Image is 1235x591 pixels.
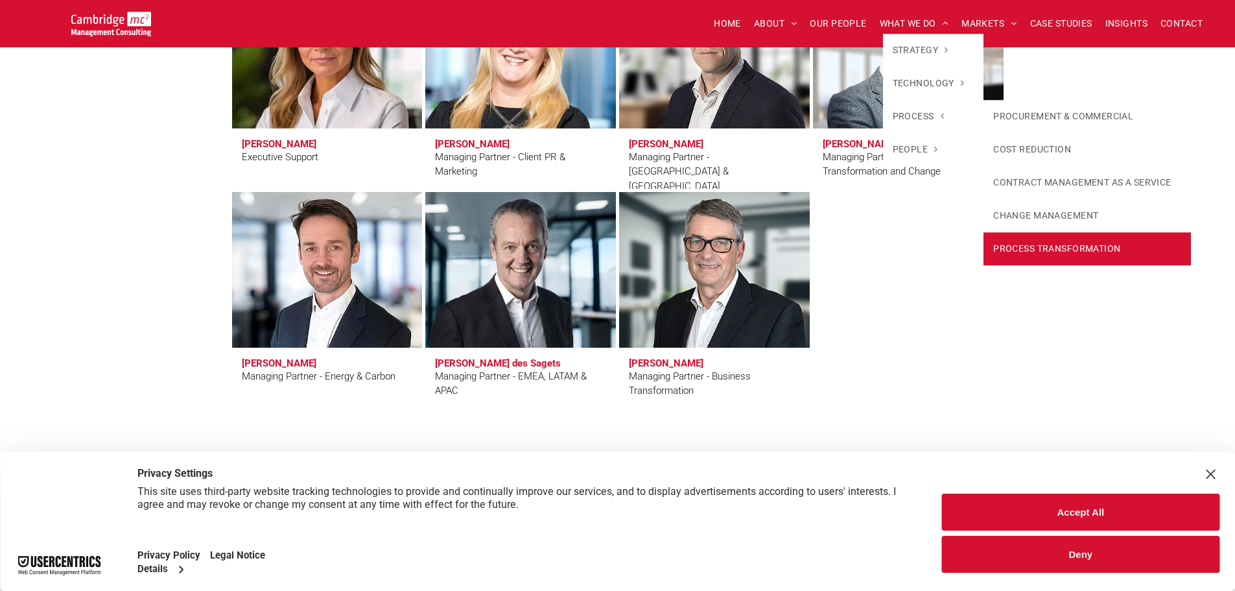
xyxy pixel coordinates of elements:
[893,110,944,123] span: PROCESS
[883,100,984,133] a: PROCESS
[242,150,318,165] div: Executive Support
[803,14,873,34] a: OUR PEOPLE
[955,14,1023,34] a: MARKETS
[1154,14,1209,34] a: CONTACT
[873,14,956,34] a: WHAT WE DO
[71,14,151,27] a: Your Business Transformed | Cambridge Management Consulting
[883,67,984,100] a: TECHNOLOGY
[983,232,1190,265] a: PROCESS TRANSFORMATION
[629,138,703,150] h3: [PERSON_NAME]
[242,138,316,150] h3: [PERSON_NAME]
[883,133,984,166] a: PEOPLE
[893,43,948,57] span: STRATEGY
[1099,14,1154,34] a: INSIGHTS
[242,369,395,384] div: Managing Partner - Energy & Carbon
[983,133,1190,166] a: COST REDUCTION
[619,192,810,348] a: Jeff Owen | Managing Partner - Business Transformation
[893,143,938,156] span: PEOPLE
[1024,14,1099,34] a: CASE STUDIES
[71,12,151,36] img: Go to Homepage
[707,14,747,34] a: HOME
[883,34,984,67] a: STRATEGY
[880,14,949,34] span: WHAT WE DO
[435,357,561,369] h3: [PERSON_NAME] des Sagets
[435,150,606,179] div: Managing Partner - Client PR & Marketing
[629,357,703,369] h3: [PERSON_NAME]
[983,166,1190,199] a: CONTRACT MANAGEMENT AS A SERVICE
[629,150,800,194] div: Managing Partner - [GEOGRAPHIC_DATA] & [GEOGRAPHIC_DATA]
[232,192,423,348] a: Pete Nisbet | Managing Partner - Energy & Carbon
[747,14,804,34] a: ABOUT
[425,192,616,348] a: Charles Orsel Des Sagets | Managing Partner - EMEA
[435,138,510,150] h3: [PERSON_NAME]
[629,369,800,398] div: Managing Partner - Business Transformation
[983,100,1190,133] a: PROCUREMENT & COMMERCIAL
[823,138,897,150] h3: [PERSON_NAME]
[823,150,994,179] div: Managing Partner - Strategy, Transformation and Change
[893,77,965,90] span: TECHNOLOGY
[242,357,316,369] h3: [PERSON_NAME]
[983,199,1190,232] a: CHANGE MANAGEMENT
[435,369,606,398] div: Managing Partner - EMEA, LATAM & APAC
